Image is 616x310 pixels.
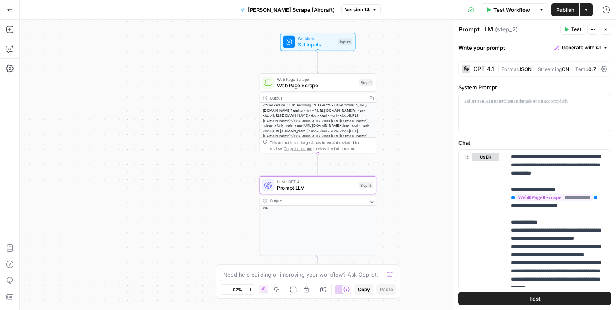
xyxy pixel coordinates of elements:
[277,82,356,89] span: Web Page Scrape
[472,153,499,161] button: user
[481,3,535,16] button: Test Workflow
[359,182,373,189] div: Step 2
[260,206,376,210] div: 207
[260,176,376,256] div: LLM · GPT-4.1Prompt LLMStep 2Output207
[569,64,575,73] span: |
[588,66,596,72] span: 0.7
[551,42,611,53] button: Generate with AI
[497,64,502,73] span: |
[354,284,373,295] button: Copy
[575,66,588,72] span: Temp
[260,33,376,51] div: WorkflowSet InputsInputs
[532,64,538,73] span: |
[458,292,611,305] button: Test
[458,139,611,147] label: Chat
[248,6,335,14] span: [PERSON_NAME] Scrape (Aircraft)
[380,286,393,293] span: Paste
[495,25,518,33] span: ( step_2 )
[260,73,376,153] div: Web Page ScrapeWeb Page ScrapeStep 1Output<?xml version="1.0" encoding="UTF-8"?> <urlset xmlns="[...
[473,66,494,72] div: GPT-4.1
[459,25,493,33] textarea: Prompt LLM
[277,184,355,191] span: Prompt LLM
[270,95,365,101] div: Output
[317,51,319,73] g: Edge from start to step_1
[233,286,242,293] span: 92%
[556,6,574,14] span: Publish
[284,146,312,151] span: Copy the output
[338,38,352,45] div: Inputs
[562,66,569,72] span: ON
[560,24,585,35] button: Test
[260,103,376,154] div: <?xml version="1.0" encoding="UTF-8"?> <urlset xmlns="[URL][DOMAIN_NAME]" xmlns:xhtml="[URL][DOMA...
[562,44,601,51] span: Generate with AI
[345,6,370,13] span: Version 14
[376,284,396,295] button: Paste
[270,197,365,204] div: Output
[341,4,381,15] button: Version 14
[298,41,335,48] span: Set Inputs
[458,83,611,91] label: System Prompt
[502,66,518,72] span: Format
[571,26,581,33] span: Test
[235,3,340,16] button: [PERSON_NAME] Scrape (Aircraft)
[493,6,530,14] span: Test Workflow
[298,35,335,42] span: Workflow
[277,76,356,82] span: Web Page Scrape
[529,294,541,303] span: Test
[270,139,373,152] div: This output is too large & has been abbreviated for review. to view the full content.
[551,3,579,16] button: Publish
[518,66,532,72] span: JSON
[538,66,562,72] span: Streaming
[317,153,319,175] g: Edge from step_1 to step_2
[453,39,616,56] div: Write your prompt
[358,286,370,293] span: Copy
[359,79,373,86] div: Step 1
[277,179,355,185] span: LLM · GPT-4.1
